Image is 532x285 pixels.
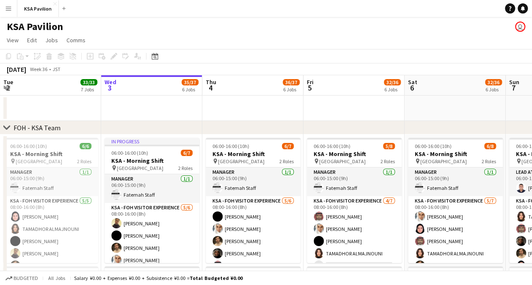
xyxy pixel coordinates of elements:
span: Wed [105,78,116,86]
h3: KSA - Morning Shift [307,150,402,158]
app-card-role: Manager1/106:00-15:00 (9h)Fatemah Staff [3,167,98,196]
span: 33/33 [80,79,97,85]
a: Jobs [42,35,61,46]
span: 7 [508,83,519,93]
span: 06:00-16:00 (10h) [415,143,452,149]
span: 5/8 [383,143,395,149]
span: Comms [66,36,85,44]
a: Comms [63,35,89,46]
app-job-card: 06:00-16:00 (10h)6/6KSA - Morning Shift [GEOGRAPHIC_DATA]2 RolesManager1/106:00-15:00 (9h)Fatemah... [3,138,98,263]
div: 6 Jobs [283,86,299,93]
span: 06:00-16:00 (10h) [314,143,350,149]
span: 2 Roles [482,158,496,164]
a: Edit [24,35,40,46]
div: Salary ¥0.00 + Expenses ¥0.00 + Subsistence ¥0.00 = [74,275,243,281]
span: 6/8 [484,143,496,149]
app-card-role: KSA - FOH Visitor Experience5/508:00-16:00 (8h)[PERSON_NAME]TAMADHOR ALMAJNOUNI[PERSON_NAME][PERS... [3,196,98,274]
button: Budgeted [4,274,39,283]
div: [DATE] [7,65,26,74]
span: [GEOGRAPHIC_DATA] [16,158,62,164]
span: Budgeted [14,275,38,281]
span: 5 [306,83,314,93]
span: Jobs [45,36,58,44]
span: [GEOGRAPHIC_DATA] [218,158,265,164]
span: 35/37 [182,79,198,85]
span: Thu [206,78,216,86]
div: FOH - KSA Team [14,123,61,132]
h3: KSA - Morning Shift [206,150,300,158]
app-job-card: In progress06:00-16:00 (10h)6/7KSA - Morning Shift [GEOGRAPHIC_DATA]2 RolesManager1/106:00-15:00 ... [105,138,199,263]
app-job-card: 06:00-16:00 (10h)5/8KSA - Morning Shift [GEOGRAPHIC_DATA]2 RolesManager1/106:00-15:00 (9h)Fatemah... [307,138,402,263]
span: [GEOGRAPHIC_DATA] [319,158,366,164]
a: View [3,35,22,46]
span: 6/7 [282,143,294,149]
span: 2 Roles [77,158,91,164]
span: 6/6 [80,143,91,149]
span: Week 36 [28,66,49,72]
h3: KSA - Morning Shift [3,150,98,158]
span: 36/37 [283,79,300,85]
app-card-role: Manager1/106:00-15:00 (9h)Fatemah Staff [307,167,402,196]
h3: KSA - Morning Shift [105,157,199,164]
div: JST [52,66,61,72]
div: 6 Jobs [485,86,502,93]
span: Sat [408,78,417,86]
span: 06:00-16:00 (10h) [10,143,47,149]
span: Total Budgeted ¥0.00 [190,275,243,281]
app-job-card: 06:00-16:00 (10h)6/7KSA - Morning Shift [GEOGRAPHIC_DATA]2 RolesManager1/106:00-15:00 (9h)Fatemah... [206,138,300,263]
span: Fri [307,78,314,86]
app-card-role: Manager1/106:00-15:00 (9h)Fatemah Staff [408,167,503,196]
span: [GEOGRAPHIC_DATA] [117,165,163,171]
span: 2 [2,83,13,93]
span: 2 Roles [279,158,294,164]
span: 06:00-16:00 (10h) [212,143,249,149]
span: Tue [3,78,13,86]
app-job-card: 06:00-16:00 (10h)6/8KSA - Morning Shift [GEOGRAPHIC_DATA]2 RolesManager1/106:00-15:00 (9h)Fatemah... [408,138,503,263]
span: Sun [509,78,519,86]
span: Edit [27,36,37,44]
button: KSA Pavilion [17,0,59,17]
app-user-avatar: Asami Saga [515,22,525,32]
div: 7 Jobs [81,86,97,93]
span: 2 Roles [178,165,193,171]
span: 6/7 [181,150,193,156]
span: 6 [407,83,417,93]
app-card-role: Manager1/106:00-15:00 (9h)Fatemah Staff [206,167,300,196]
span: 32/36 [384,79,401,85]
h1: KSA Pavilion [7,20,63,33]
div: 6 Jobs [182,86,198,93]
app-card-role: Manager1/106:00-15:00 (9h)Fatemah Staff [105,174,199,203]
span: [GEOGRAPHIC_DATA] [420,158,467,164]
span: All jobs [47,275,67,281]
span: 06:00-16:00 (10h) [111,150,148,156]
span: View [7,36,19,44]
span: 32/36 [485,79,502,85]
span: 3 [103,83,116,93]
span: 4 [204,83,216,93]
div: 6 Jobs [384,86,400,93]
span: 2 Roles [380,158,395,164]
h3: KSA - Morning Shift [408,150,503,158]
div: In progress [105,138,199,145]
